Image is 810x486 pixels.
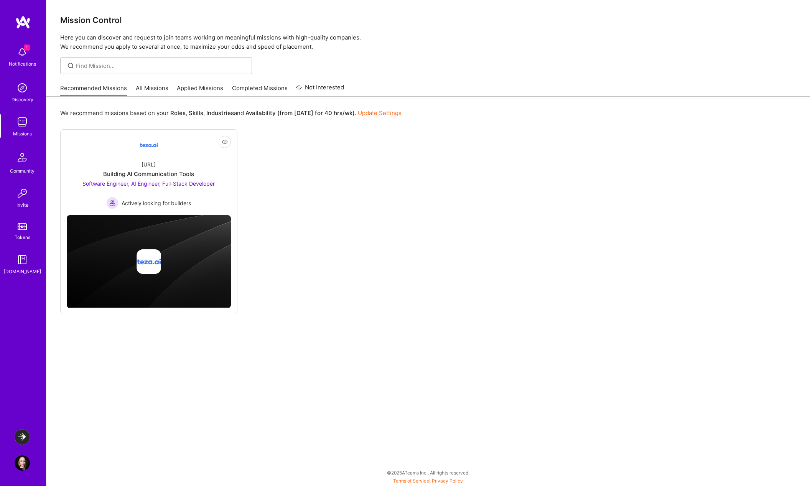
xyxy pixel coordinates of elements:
[222,139,228,145] i: icon EyeClosed
[60,15,796,25] h3: Mission Control
[24,44,30,51] span: 1
[10,167,35,175] div: Community
[245,109,355,117] b: Availability (from [DATE] for 40 hrs/wk)
[177,84,223,97] a: Applied Missions
[358,109,402,117] a: Update Settings
[66,61,75,70] i: icon SearchGrey
[76,62,246,70] input: Find Mission...
[9,60,36,68] div: Notifications
[12,96,33,104] div: Discovery
[137,249,161,274] img: Company logo
[103,170,194,178] div: Building AI Communication Tools
[206,109,234,117] b: Industries
[140,136,158,154] img: Company Logo
[393,478,429,484] a: Terms of Service
[15,114,30,130] img: teamwork
[15,233,30,241] div: Tokens
[60,33,796,51] p: Here you can discover and request to join teams working on meaningful missions with high-quality ...
[136,84,168,97] a: All Missions
[13,148,31,167] img: Community
[142,160,156,168] div: [URL]
[15,44,30,60] img: bell
[232,84,288,97] a: Completed Missions
[189,109,203,117] b: Skills
[46,463,810,482] div: © 2025 ATeams Inc., All rights reserved.
[82,180,215,187] span: Software Engineer, AI Engineer, Full-Stack Developer
[60,109,402,117] p: We recommend missions based on your , , and .
[170,109,186,117] b: Roles
[106,197,119,209] img: Actively looking for builders
[4,267,41,275] div: [DOMAIN_NAME]
[15,80,30,96] img: discovery
[67,136,231,209] a: Company Logo[URL]Building AI Communication ToolsSoftware Engineer, AI Engineer, Full-Stack Develo...
[296,83,344,97] a: Not Interested
[122,199,191,207] span: Actively looking for builders
[15,455,30,471] img: User Avatar
[60,84,127,97] a: Recommended Missions
[13,429,32,445] a: LaunchDarkly: Experimentation Delivery Team
[432,478,463,484] a: Privacy Policy
[15,15,31,29] img: logo
[393,478,463,484] span: |
[15,252,30,267] img: guide book
[16,201,28,209] div: Invite
[15,186,30,201] img: Invite
[67,215,231,308] img: cover
[15,429,30,445] img: LaunchDarkly: Experimentation Delivery Team
[13,130,32,138] div: Missions
[18,223,27,230] img: tokens
[13,455,32,471] a: User Avatar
